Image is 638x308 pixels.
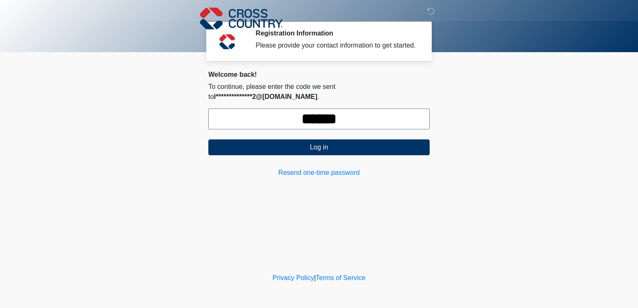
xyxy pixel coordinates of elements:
[215,29,240,54] img: Agent Avatar
[208,139,430,155] button: Log in
[273,274,314,281] a: Privacy Policy
[256,40,417,50] div: Please provide your contact information to get started.
[208,71,430,78] h2: Welcome back!
[314,274,316,281] a: |
[208,82,430,102] p: To continue, please enter the code we sent to .
[208,168,430,178] a: Resend one-time password
[200,6,283,30] img: Cross Country Logo
[316,274,365,281] a: Terms of Service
